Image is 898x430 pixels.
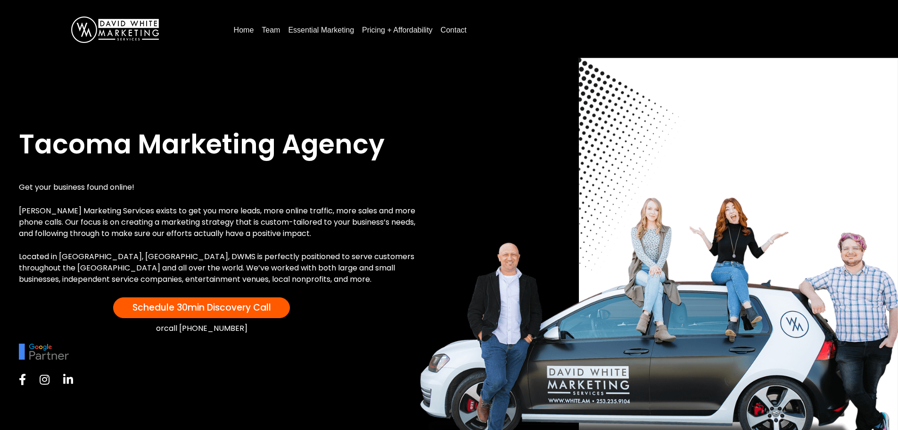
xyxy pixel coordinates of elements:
span: Schedule 30min Discovery Call [132,301,271,314]
img: google-partner [19,344,69,360]
p: Located in [GEOGRAPHIC_DATA], [GEOGRAPHIC_DATA], DWMS is perfectly positioned to serve customers ... [19,251,422,285]
div: or [19,323,384,335]
a: Home [230,23,258,38]
a: call [PHONE_NUMBER] [164,323,247,334]
a: Pricing + Affordability [358,23,437,38]
a: Contact [437,23,470,38]
p: Get your business found online! [19,182,422,193]
picture: google-partner [19,347,69,355]
a: Schedule 30min Discovery Call [113,297,290,318]
nav: Menu [230,22,879,38]
a: Team [258,23,284,38]
a: Essential Marketing [284,23,358,38]
p: [PERSON_NAME] Marketing Services exists to get you more leads, more online traffic, more sales an... [19,205,422,239]
img: DavidWhite-Marketing-Logo [71,17,159,43]
a: DavidWhite-Marketing-Logo [71,25,159,33]
span: Tacoma Marketing Agency [19,126,385,163]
